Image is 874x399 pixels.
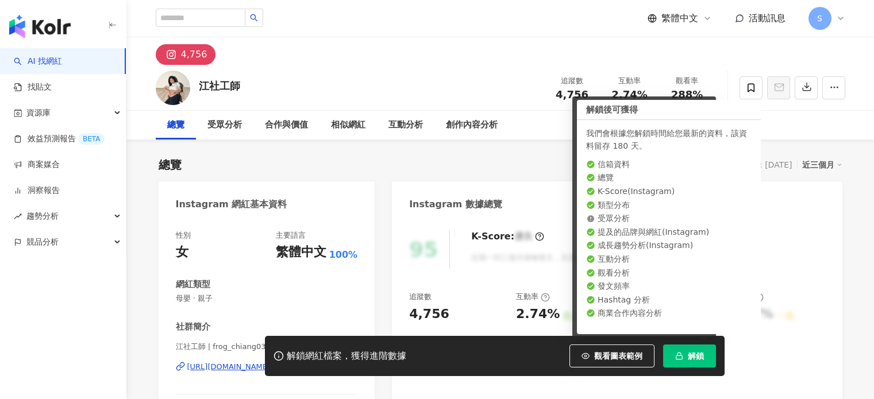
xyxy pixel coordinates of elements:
[14,82,52,93] a: 找貼文
[586,159,752,171] li: 信箱資料
[516,305,560,323] div: 2.74%
[167,118,184,132] div: 總覽
[586,186,752,197] li: K-Score ( Instagram )
[14,159,60,171] a: 商案媒合
[276,230,306,241] div: 主要語言
[265,118,308,132] div: 合作與價值
[608,75,652,87] div: 互動率
[331,118,365,132] div: 相似網紅
[665,75,709,87] div: 觀看率
[9,15,71,38] img: logo
[14,133,105,145] a: 效益預測報告BETA
[586,254,752,265] li: 互動分析
[586,127,752,152] div: 我們會根據您解鎖時間給您最新的資料，該資料留存 180 天。
[569,344,654,367] button: 觀看圖表範例
[586,308,752,319] li: 商業合作內容分析
[409,292,432,302] div: 追蹤數
[14,56,62,67] a: searchAI 找網紅
[14,185,60,196] a: 洞察報告
[586,227,752,238] li: 提及的品牌與網紅 ( Instagram )
[409,198,502,211] div: Instagram 數據總覽
[26,100,51,126] span: 資源庫
[276,243,326,261] div: 繁體中文
[577,100,761,120] div: 解鎖後可獲得
[199,79,240,93] div: 江社工師
[550,75,594,87] div: 追蹤數
[661,12,698,25] span: 繁體中文
[586,172,752,184] li: 總覽
[556,88,588,100] span: 4,756
[287,350,406,362] div: 解鎖網紅檔案，獲得進階數據
[176,321,210,333] div: 社群簡介
[663,344,716,367] button: 解鎖
[688,351,704,361] span: 解鎖
[817,12,822,25] span: S
[14,212,22,220] span: rise
[471,230,544,243] div: K-Score :
[586,213,752,224] li: 受眾分析
[176,278,210,290] div: 網紅類型
[586,200,752,211] li: 類型分布
[586,281,752,292] li: 發文頻率
[26,203,59,229] span: 趨勢分析
[26,229,59,255] span: 競品分析
[586,240,752,251] li: 成長趨勢分析 ( Instagram )
[176,230,191,241] div: 性別
[586,268,752,279] li: 觀看分析
[802,157,842,172] div: 近三個月
[409,305,449,323] div: 4,756
[176,293,358,304] span: 母嬰 · 親子
[329,249,357,261] span: 100%
[159,157,182,173] div: 總覽
[156,71,190,105] img: KOL Avatar
[586,295,752,306] li: Hashtag 分析
[156,44,216,65] button: 4,756
[594,351,642,361] span: 觀看圖表範例
[181,47,207,63] div: 4,756
[176,243,188,261] div: 女
[749,13,786,24] span: 活動訊息
[611,89,647,100] span: 2.74%
[516,292,550,302] div: 互動率
[671,89,703,100] span: 288%
[388,118,423,132] div: 互動分析
[207,118,242,132] div: 受眾分析
[446,118,498,132] div: 創作內容分析
[176,198,287,211] div: Instagram 網紅基本資料
[250,14,258,22] span: search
